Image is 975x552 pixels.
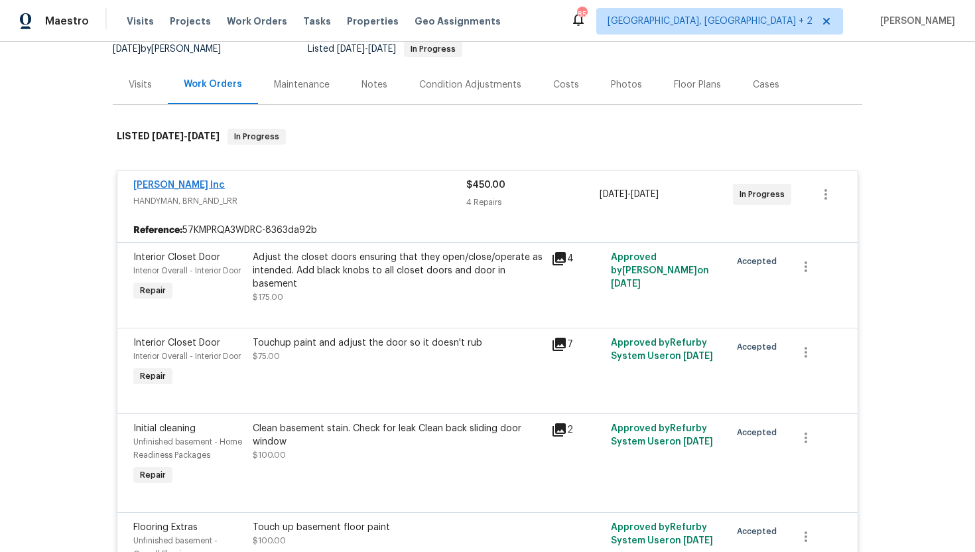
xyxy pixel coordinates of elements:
[308,44,462,54] span: Listed
[227,15,287,28] span: Work Orders
[600,190,627,199] span: [DATE]
[229,130,285,143] span: In Progress
[551,336,603,352] div: 7
[419,78,521,92] div: Condition Adjustments
[683,437,713,447] span: [DATE]
[133,224,182,237] b: Reference:
[611,338,713,361] span: Approved by Refurby System User on
[133,523,198,532] span: Flooring Extras
[188,131,220,141] span: [DATE]
[875,15,955,28] span: [PERSON_NAME]
[737,426,782,439] span: Accepted
[133,338,220,348] span: Interior Closet Door
[611,279,641,289] span: [DATE]
[551,251,603,267] div: 4
[117,129,220,145] h6: LISTED
[127,15,154,28] span: Visits
[737,255,782,268] span: Accepted
[740,188,790,201] span: In Progress
[361,78,387,92] div: Notes
[466,196,600,209] div: 4 Repairs
[608,15,812,28] span: [GEOGRAPHIC_DATA], [GEOGRAPHIC_DATA] + 2
[683,352,713,361] span: [DATE]
[253,451,286,459] span: $100.00
[133,180,225,190] a: [PERSON_NAME] Inc
[129,78,152,92] div: Visits
[368,44,396,54] span: [DATE]
[45,15,89,28] span: Maestro
[753,78,779,92] div: Cases
[253,336,543,350] div: Touchup paint and adjust the door so it doesn't rub
[253,352,280,360] span: $75.00
[466,180,505,190] span: $450.00
[113,44,141,54] span: [DATE]
[133,424,196,433] span: Initial cleaning
[133,267,241,275] span: Interior Overall - Interior Door
[737,525,782,538] span: Accepted
[152,131,184,141] span: [DATE]
[117,218,858,242] div: 57KMPRQA3WDRC-8363da92b
[253,521,543,534] div: Touch up basement floor paint
[113,41,237,57] div: by [PERSON_NAME]
[152,131,220,141] span: -
[611,424,713,447] span: Approved by Refurby System User on
[551,422,603,438] div: 2
[611,523,713,545] span: Approved by Refurby System User on
[611,78,642,92] div: Photos
[415,15,501,28] span: Geo Assignments
[631,190,659,199] span: [DATE]
[337,44,365,54] span: [DATE]
[135,468,171,482] span: Repair
[133,253,220,262] span: Interior Closet Door
[253,422,543,448] div: Clean basement stain. Check for leak Clean back sliding door window
[170,15,211,28] span: Projects
[600,188,659,201] span: -
[347,15,399,28] span: Properties
[737,340,782,354] span: Accepted
[274,78,330,92] div: Maintenance
[553,78,579,92] div: Costs
[113,115,862,158] div: LISTED [DATE]-[DATE]In Progress
[133,352,241,360] span: Interior Overall - Interior Door
[184,78,242,91] div: Work Orders
[405,45,461,53] span: In Progress
[337,44,396,54] span: -
[253,251,543,291] div: Adjust the closet doors ensuring that they open/close/operate as intended. Add black knobs to all...
[135,284,171,297] span: Repair
[133,194,466,208] span: HANDYMAN, BRN_AND_LRR
[683,536,713,545] span: [DATE]
[253,293,283,301] span: $175.00
[577,8,586,21] div: 85
[133,438,242,459] span: Unfinished basement - Home Readiness Packages
[135,370,171,383] span: Repair
[303,17,331,26] span: Tasks
[674,78,721,92] div: Floor Plans
[253,537,286,545] span: $100.00
[611,253,709,289] span: Approved by [PERSON_NAME] on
